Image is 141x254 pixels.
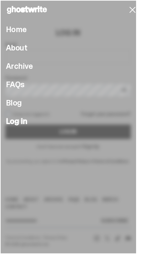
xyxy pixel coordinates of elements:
[6,99,22,107] a: Blog
[6,117,27,125] a: Log in
[6,81,25,88] a: FAQs
[6,62,33,70] a: Archive
[6,26,27,33] a: Home
[6,44,27,52] a: About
